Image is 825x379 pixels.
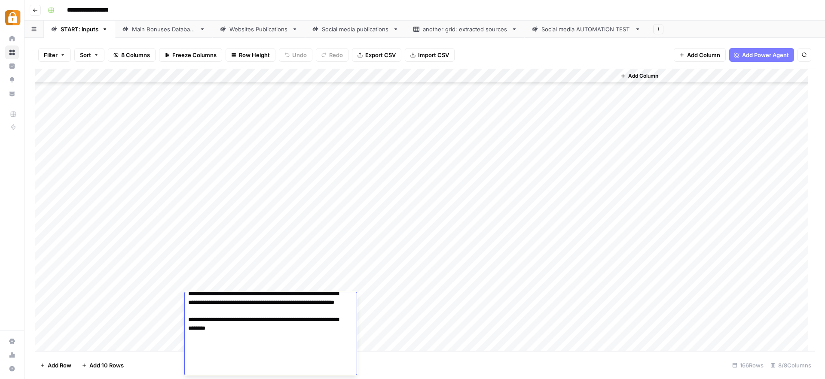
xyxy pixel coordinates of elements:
[5,45,19,59] a: Browse
[767,358,815,372] div: 8/8 Columns
[617,70,662,82] button: Add Column
[5,73,19,87] a: Opportunities
[61,25,98,33] div: START: inputs
[172,51,217,59] span: Freeze Columns
[628,72,658,80] span: Add Column
[418,51,449,59] span: Import CSV
[74,48,104,62] button: Sort
[5,7,19,28] button: Workspace: Adzz
[115,21,213,38] a: Main Bonuses Database
[423,25,508,33] div: another grid: extracted sources
[322,25,389,33] div: Social media publications
[729,48,794,62] button: Add Power Agent
[541,25,631,33] div: Social media AUTOMATION TEST
[352,48,401,62] button: Export CSV
[38,48,71,62] button: Filter
[292,51,307,59] span: Undo
[89,361,124,370] span: Add 10 Rows
[159,48,222,62] button: Freeze Columns
[305,21,406,38] a: Social media publications
[674,48,726,62] button: Add Column
[316,48,348,62] button: Redo
[239,51,270,59] span: Row Height
[525,21,648,38] a: Social media AUTOMATION TEST
[5,32,19,45] a: Home
[5,362,19,376] button: Help + Support
[5,87,19,100] a: Your Data
[44,51,58,59] span: Filter
[121,51,150,59] span: 8 Columns
[5,59,19,73] a: Insights
[742,51,789,59] span: Add Power Agent
[687,51,720,59] span: Add Column
[279,48,312,62] button: Undo
[329,51,343,59] span: Redo
[35,358,76,372] button: Add Row
[729,358,767,372] div: 166 Rows
[5,334,19,348] a: Settings
[229,25,288,33] div: Websites Publications
[406,21,525,38] a: another grid: extracted sources
[48,361,71,370] span: Add Row
[5,10,21,25] img: Adzz Logo
[80,51,91,59] span: Sort
[405,48,455,62] button: Import CSV
[76,358,129,372] button: Add 10 Rows
[5,348,19,362] a: Usage
[132,25,196,33] div: Main Bonuses Database
[365,51,396,59] span: Export CSV
[213,21,305,38] a: Websites Publications
[108,48,156,62] button: 8 Columns
[44,21,115,38] a: START: inputs
[226,48,275,62] button: Row Height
